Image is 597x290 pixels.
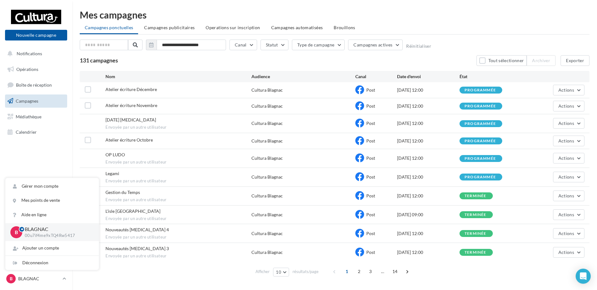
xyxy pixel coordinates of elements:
[397,73,460,80] div: Date d'envoi
[80,10,589,19] div: Mes campagnes
[348,40,403,50] button: Campagnes actives
[25,233,89,239] p: 00u7if4me9xTQ4Rw5417
[17,51,42,56] span: Notifications
[366,193,375,198] span: Post
[553,209,584,220] button: Actions
[206,25,260,30] span: Operations sur inscription
[576,269,591,284] div: Open Intercom Messenger
[397,138,460,144] div: [DATE] 12:00
[397,193,460,199] div: [DATE] 12:00
[397,87,460,93] div: [DATE] 12:00
[553,101,584,111] button: Actions
[366,250,375,255] span: Post
[553,191,584,201] button: Actions
[553,136,584,146] button: Actions
[366,121,375,126] span: Post
[397,212,460,218] div: [DATE] 09:00
[144,25,195,30] span: Campagnes publicitaires
[251,73,356,80] div: Audience
[558,138,574,143] span: Actions
[251,230,283,237] div: Cultura Blagnac
[25,226,89,233] p: BLAGNAC
[354,266,364,277] span: 2
[273,268,289,277] button: 10
[553,228,584,239] button: Actions
[16,98,38,104] span: Campagnes
[390,266,400,277] span: 14
[366,103,375,109] span: Post
[558,87,574,93] span: Actions
[353,42,392,47] span: Campagnes actives
[4,78,68,92] a: Boîte de réception
[105,208,160,214] span: L'isle Sur Tarn
[292,40,345,50] button: Type de campagne
[293,269,319,275] span: résultats/page
[105,246,169,251] span: Nouveautés PCE 3
[355,73,397,80] div: Canal
[465,139,496,143] div: programmée
[251,212,283,218] div: Cultura Blagnac
[558,155,574,161] span: Actions
[16,82,52,88] span: Boîte de réception
[5,241,99,255] div: Ajouter un compte
[561,55,589,66] button: Exporter
[105,216,251,222] span: Envoyée par un autre utilisateur
[105,227,169,232] span: Nouveautés PCE 4
[251,155,283,161] div: Cultura Blagnac
[80,57,118,64] span: 131 campagnes
[558,212,574,217] span: Actions
[4,63,68,76] a: Opérations
[397,103,460,109] div: [DATE] 12:00
[105,125,251,130] span: Envoyée par un autre utilisateur
[465,213,487,217] div: terminée
[4,126,68,139] a: Calendrier
[105,190,140,195] span: Gestion du Temps
[4,110,68,123] a: Médiathèque
[4,47,66,60] button: Notifications
[378,266,388,277] span: ...
[5,30,67,40] button: Nouvelle campagne
[251,193,283,199] div: Cultura Blagnac
[105,152,125,157] span: OP LUDO
[105,171,119,176] span: Legami
[105,137,153,142] span: Atelier écriture Octobre
[366,231,375,236] span: Post
[558,103,574,109] span: Actions
[366,138,375,143] span: Post
[105,87,157,92] span: Atelier écriture Décembre
[105,103,157,108] span: Atelier écriture Novembre
[16,129,37,135] span: Calendrier
[553,85,584,95] button: Actions
[251,103,283,109] div: Cultura Blagnac
[5,179,99,193] a: Gérer mon compte
[558,174,574,180] span: Actions
[105,159,251,165] span: Envoyée par un autre utilisateur
[18,276,60,282] p: BLAGNAC
[10,276,13,282] span: B
[334,25,355,30] span: Brouillons
[105,253,251,259] span: Envoyée par un autre utilisateur
[460,73,522,80] div: État
[553,153,584,164] button: Actions
[465,250,487,255] div: terminée
[366,174,375,180] span: Post
[251,87,283,93] div: Cultura Blagnac
[366,155,375,161] span: Post
[397,120,460,126] div: [DATE] 12:00
[261,40,288,50] button: Statut
[406,44,431,49] button: Réinitialiser
[465,175,496,179] div: programmée
[558,231,574,236] span: Actions
[465,88,496,92] div: programmée
[251,120,283,126] div: Cultura Blagnac
[558,193,574,198] span: Actions
[105,73,251,80] div: Nom
[15,228,18,236] span: B
[553,118,584,129] button: Actions
[16,114,41,119] span: Médiathèque
[553,172,584,182] button: Actions
[5,256,99,270] div: Déconnexion
[397,155,460,161] div: [DATE] 12:00
[4,94,68,108] a: Campagnes
[465,104,496,108] div: programmée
